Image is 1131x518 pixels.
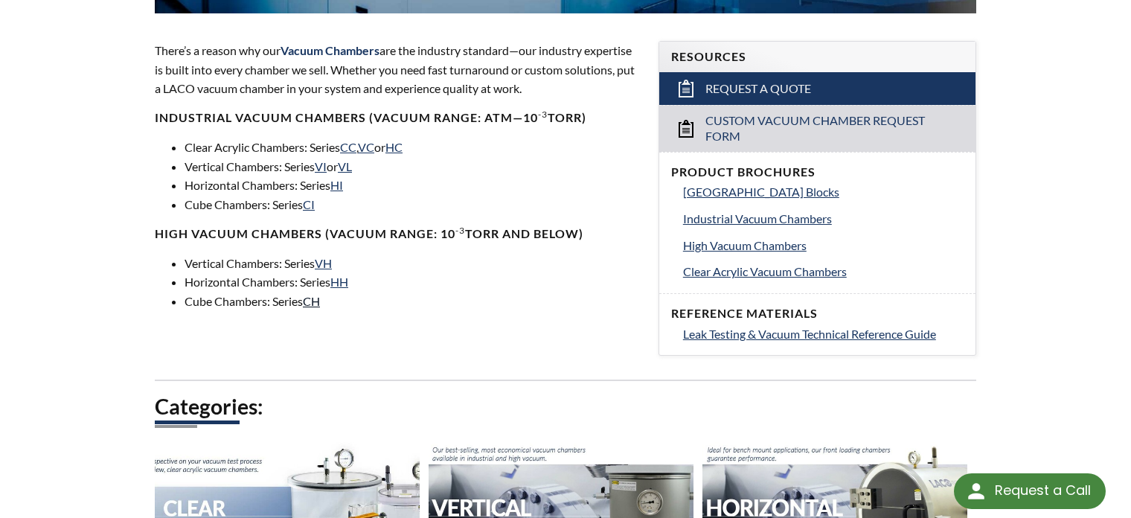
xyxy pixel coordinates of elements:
li: Horizontal Chambers: Series [185,176,641,195]
span: [GEOGRAPHIC_DATA] Blocks [683,185,839,199]
li: Vertical Chambers: Series [185,254,641,273]
li: Cube Chambers: Series [185,292,641,311]
a: Request a Quote [659,72,975,105]
li: Clear Acrylic Chambers: Series , or [185,138,641,157]
a: VH [315,256,332,270]
span: High Vacuum Chambers [683,238,807,252]
a: CH [303,294,320,308]
div: Request a Call [954,473,1106,509]
h4: Industrial Vacuum Chambers (vacuum range: atm—10 Torr) [155,110,641,126]
a: VC [358,140,374,154]
a: HC [385,140,403,154]
a: VL [338,159,352,173]
h4: Resources [671,49,964,65]
a: VI [315,159,327,173]
h4: Reference Materials [671,306,964,322]
h2: Categories: [155,393,976,421]
sup: -3 [455,225,465,236]
a: [GEOGRAPHIC_DATA] Blocks [683,182,964,202]
img: round button [964,479,988,503]
span: Industrial Vacuum Chambers [683,211,832,226]
p: There’s a reason why our are the industry standard—our industry expertise is built into every cha... [155,41,641,98]
a: Industrial Vacuum Chambers [683,209,964,228]
span: Request a Quote [705,81,811,97]
a: Clear Acrylic Vacuum Chambers [683,262,964,281]
a: CI [303,197,315,211]
li: Cube Chambers: Series [185,195,641,214]
span: Vacuum Chambers [281,43,379,57]
a: Custom Vacuum Chamber Request Form [659,105,975,152]
a: HH [330,275,348,289]
span: Clear Acrylic Vacuum Chambers [683,264,847,278]
li: Horizontal Chambers: Series [185,272,641,292]
sup: -3 [538,109,548,120]
h4: Product Brochures [671,164,964,180]
a: High Vacuum Chambers [683,236,964,255]
a: Leak Testing & Vacuum Technical Reference Guide [683,324,964,344]
a: HI [330,178,343,192]
div: Request a Call [995,473,1091,508]
span: Leak Testing & Vacuum Technical Reference Guide [683,327,936,341]
li: Vertical Chambers: Series or [185,157,641,176]
h4: High Vacuum Chambers (Vacuum range: 10 Torr and below) [155,226,641,242]
span: Custom Vacuum Chamber Request Form [705,113,930,144]
a: CC [340,140,356,154]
